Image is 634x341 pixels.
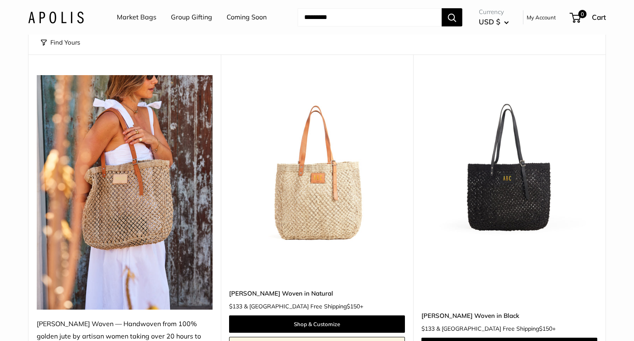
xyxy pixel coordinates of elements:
a: Mercado Woven in BlackMercado Woven in Black [421,75,597,251]
button: Find Yours [41,37,80,48]
span: Currency [479,6,509,18]
span: Cart [592,13,606,21]
input: Search... [298,8,442,26]
span: & [GEOGRAPHIC_DATA] Free Shipping + [436,326,556,332]
span: & [GEOGRAPHIC_DATA] Free Shipping + [244,303,363,309]
a: [PERSON_NAME] Woven in Natural [229,289,405,298]
a: Coming Soon [227,11,267,24]
a: My Account [527,12,556,22]
span: $133 [421,325,435,332]
a: Group Gifting [171,11,212,24]
a: [PERSON_NAME] Woven in Black [421,311,597,320]
a: Shop & Customize [229,315,405,333]
img: Mercado Woven in Natural [229,75,405,251]
button: Search [442,8,462,26]
a: Market Bags [117,11,156,24]
img: Mercado Woven in Black [421,75,597,251]
img: Mercado Woven — Handwoven from 100% golden jute by artisan women taking over 20 hours to craft. [37,75,213,310]
span: 0 [578,10,587,18]
span: $150 [347,303,360,310]
span: $133 [229,303,242,310]
img: Apolis [28,11,84,23]
a: Mercado Woven in NaturalMercado Woven in Natural [229,75,405,251]
a: 0 Cart [570,11,606,24]
span: USD $ [479,17,500,26]
span: $150 [539,325,552,332]
button: USD $ [479,15,509,28]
